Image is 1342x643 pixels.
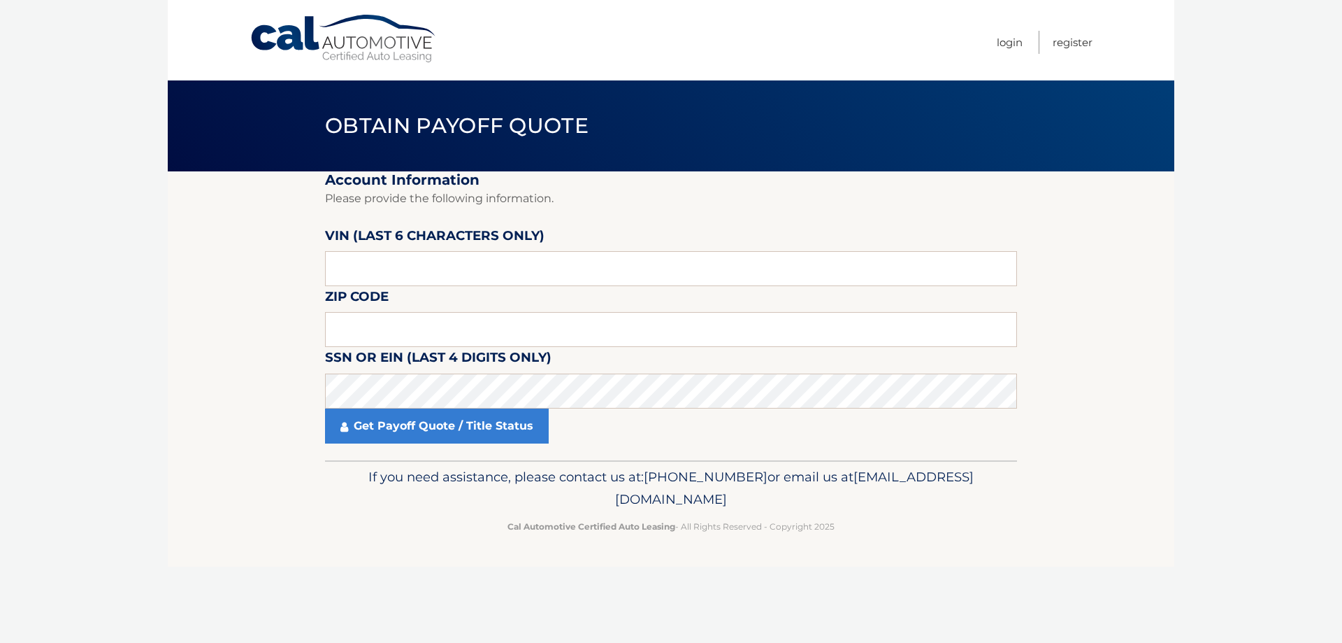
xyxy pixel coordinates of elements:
a: Login [997,31,1023,54]
p: If you need assistance, please contact us at: or email us at [334,466,1008,511]
span: [PHONE_NUMBER] [644,469,767,485]
p: Please provide the following information. [325,189,1017,209]
h2: Account Information [325,171,1017,189]
a: Get Payoff Quote / Title Status [325,409,549,444]
label: VIN (last 6 characters only) [325,225,544,251]
span: Obtain Payoff Quote [325,113,589,139]
a: Register [1053,31,1092,54]
label: SSN or EIN (last 4 digits only) [325,347,551,373]
a: Cal Automotive [250,14,438,64]
p: - All Rights Reserved - Copyright 2025 [334,519,1008,534]
strong: Cal Automotive Certified Auto Leasing [507,521,675,532]
label: Zip Code [325,286,389,312]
